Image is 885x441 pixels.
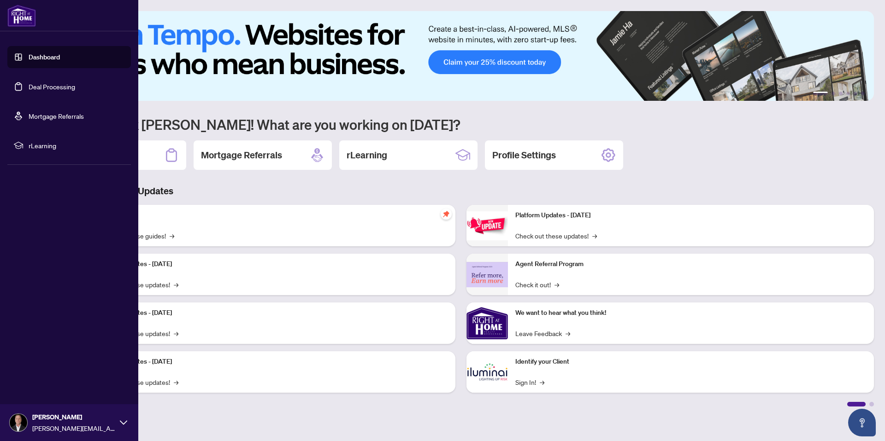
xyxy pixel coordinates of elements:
[441,209,452,220] span: pushpin
[839,92,843,95] button: 3
[515,279,559,290] a: Check it out!→
[832,92,835,95] button: 2
[201,149,282,162] h2: Mortgage Referrals
[32,423,115,433] span: [PERSON_NAME][EMAIL_ADDRESS][DOMAIN_NAME]
[515,210,867,220] p: Platform Updates - [DATE]
[32,412,115,422] span: [PERSON_NAME]
[861,92,865,95] button: 6
[592,231,597,241] span: →
[347,149,387,162] h2: rLearning
[515,259,867,269] p: Agent Referral Program
[466,211,508,240] img: Platform Updates - June 23, 2025
[846,92,850,95] button: 4
[97,259,448,269] p: Platform Updates - [DATE]
[29,112,84,120] a: Mortgage Referrals
[97,357,448,367] p: Platform Updates - [DATE]
[10,414,27,431] img: Profile Icon
[466,262,508,287] img: Agent Referral Program
[555,279,559,290] span: →
[515,377,544,387] a: Sign In!→
[29,82,75,91] a: Deal Processing
[48,11,874,101] img: Slide 0
[174,328,178,338] span: →
[97,308,448,318] p: Platform Updates - [DATE]
[29,140,124,151] span: rLearning
[48,116,874,133] h1: Welcome back [PERSON_NAME]! What are you working on [DATE]?
[515,308,867,318] p: We want to hear what you think!
[29,53,60,61] a: Dashboard
[492,149,556,162] h2: Profile Settings
[466,302,508,344] img: We want to hear what you think!
[170,231,174,241] span: →
[566,328,570,338] span: →
[515,357,867,367] p: Identify your Client
[515,328,570,338] a: Leave Feedback→
[854,92,857,95] button: 5
[540,377,544,387] span: →
[466,351,508,393] img: Identify your Client
[174,279,178,290] span: →
[813,92,828,95] button: 1
[48,185,874,197] h3: Brokerage & Industry Updates
[174,377,178,387] span: →
[515,231,597,241] a: Check out these updates!→
[7,5,36,27] img: logo
[97,210,448,220] p: Self-Help
[848,409,876,436] button: Open asap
